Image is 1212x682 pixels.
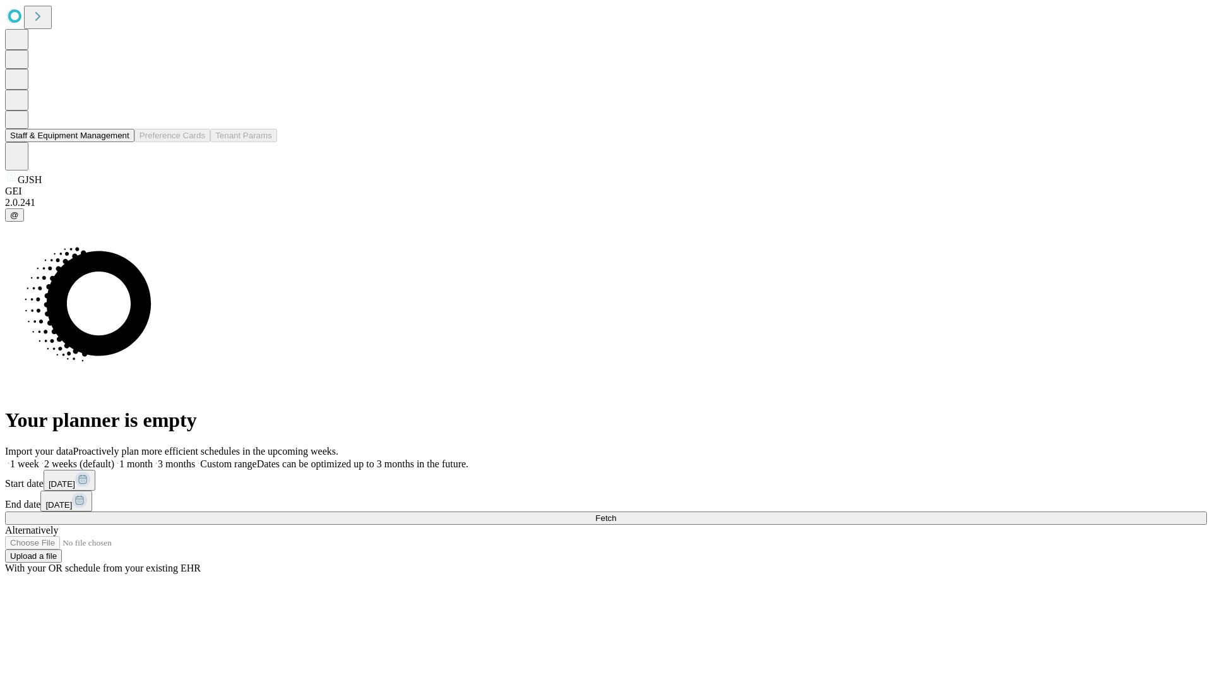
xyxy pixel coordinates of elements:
button: Upload a file [5,549,62,563]
button: [DATE] [44,470,95,491]
span: Fetch [595,513,616,523]
span: 2 weeks (default) [44,458,114,469]
div: 2.0.241 [5,197,1207,208]
h1: Your planner is empty [5,409,1207,432]
div: GEI [5,186,1207,197]
span: 3 months [158,458,195,469]
span: Custom range [200,458,256,469]
span: With your OR schedule from your existing EHR [5,563,201,573]
span: [DATE] [45,500,72,510]
span: 1 month [119,458,153,469]
span: 1 week [10,458,39,469]
span: Import your data [5,446,73,457]
div: Start date [5,470,1207,491]
button: @ [5,208,24,222]
div: End date [5,491,1207,512]
span: @ [10,210,19,220]
button: Staff & Equipment Management [5,129,134,142]
button: Preference Cards [134,129,210,142]
button: [DATE] [40,491,92,512]
span: Dates can be optimized up to 3 months in the future. [257,458,468,469]
span: Proactively plan more efficient schedules in the upcoming weeks. [73,446,338,457]
button: Tenant Params [210,129,277,142]
button: Fetch [5,512,1207,525]
span: Alternatively [5,525,58,535]
span: GJSH [18,174,42,185]
span: [DATE] [49,479,75,489]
